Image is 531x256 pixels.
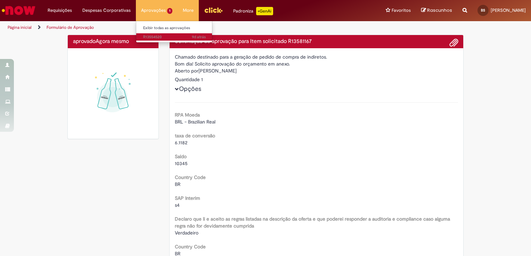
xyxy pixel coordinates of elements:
a: Exibir todas as aprovações [136,24,213,32]
div: Quantidade 1 [175,76,458,83]
img: ServiceNow [1,3,36,17]
a: Formulário de Aprovação [47,25,94,30]
b: Saldo [175,153,187,160]
span: 6.1182 [175,139,187,146]
span: Favoritos [392,7,411,14]
h4: Solicitação de aprovação para Item solicitado R13581167 [175,39,458,45]
span: s4 [175,202,180,208]
b: Country Code [175,174,206,180]
span: BRL - Brazilian Real [175,119,215,125]
b: taxa de conversão [175,133,215,139]
a: Página inicial [8,25,32,30]
b: Country Code [175,244,206,250]
div: Padroniza [233,7,273,15]
span: Rascunhos [427,7,452,14]
ul: Trilhas de página [5,21,349,34]
span: R13554520 [143,34,206,40]
span: 10345 [175,160,188,167]
div: Chamado destinado para a geração de pedido de compra de indiretos. [175,53,458,60]
time: 22/09/2025 11:18:32 [192,34,206,40]
ul: Aprovações [136,21,212,43]
span: Agora mesmo [96,38,129,45]
b: SAP Interim [175,195,200,201]
a: Aberto R13554520 : [136,33,213,41]
label: Aberto por [175,67,198,74]
span: Verdadeiro [175,230,198,236]
a: Rascunhos [421,7,452,14]
div: Bom dia! Solicito aprovação do orçamento em anexo. [175,60,458,67]
p: +GenAi [256,7,273,15]
span: Requisições [48,7,72,14]
span: BS [481,8,485,12]
img: click_logo_yellow_360x200.png [204,5,223,15]
span: [PERSON_NAME] [491,7,526,13]
span: 1 [167,8,172,14]
span: 9d atrás [192,34,206,40]
b: Declaro que li e aceito as regras listadas na descrição da oferta e que poderei responder a audit... [175,216,450,229]
span: More [183,7,194,14]
span: BR [175,181,180,187]
b: RPA Moeda [175,112,200,118]
h4: aprovado [73,39,153,45]
img: sucesso_1.gif [73,53,153,134]
span: Despesas Corporativas [82,7,131,14]
time: 30/09/2025 13:12:03 [96,38,129,45]
span: Aprovações [141,7,166,14]
div: [PERSON_NAME] [175,67,458,76]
